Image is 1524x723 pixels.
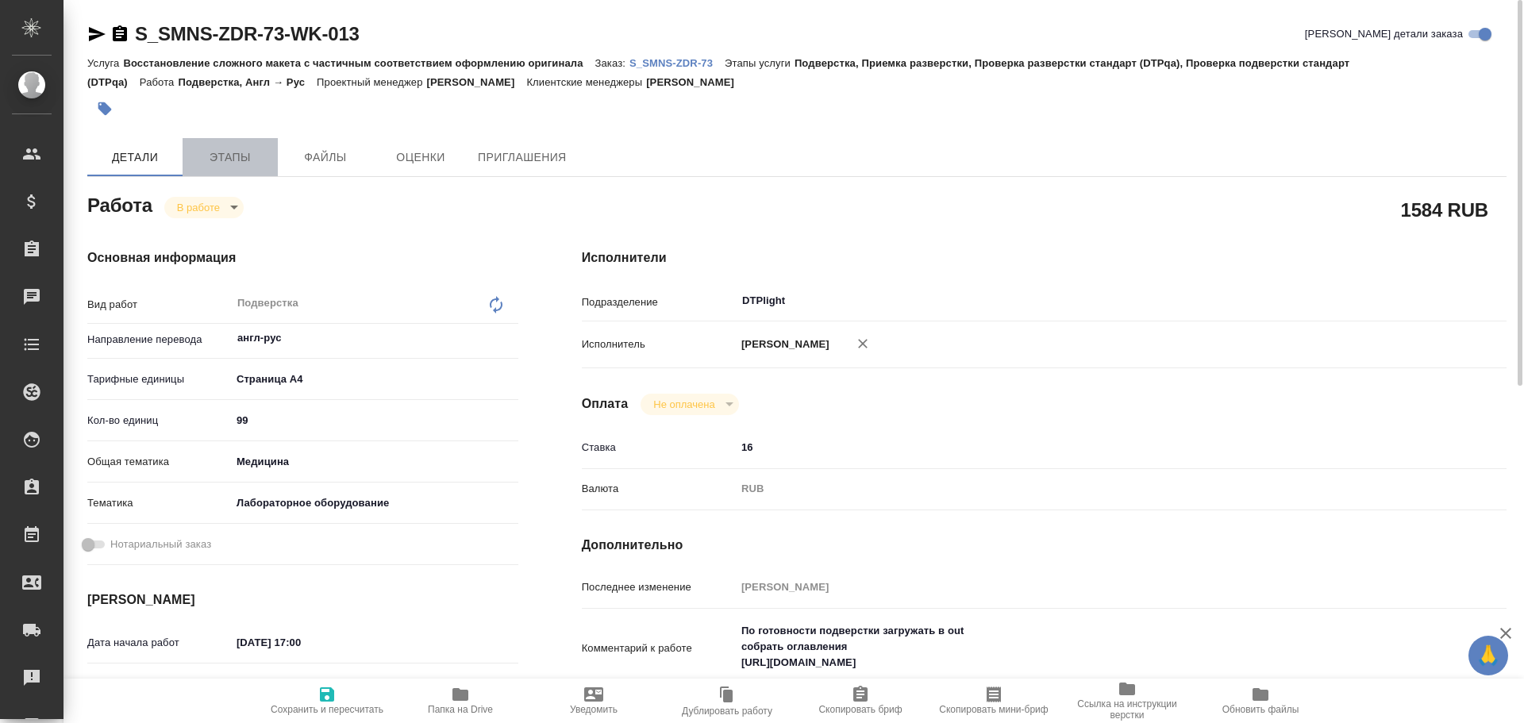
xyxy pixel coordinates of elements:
[427,76,527,88] p: [PERSON_NAME]
[660,679,794,723] button: Дублировать работу
[794,679,927,723] button: Скопировать бриф
[939,704,1048,715] span: Скопировать мини-бриф
[135,23,360,44] a: S_SMNS-ZDR-73-WK-013
[478,148,567,167] span: Приглашения
[629,56,725,69] a: S_SMNS-ZDR-73
[1305,26,1463,42] span: [PERSON_NAME] детали заказа
[87,190,152,218] h2: Работа
[526,76,646,88] p: Клиентские менеджеры
[582,337,736,352] p: Исполнитель
[87,495,231,511] p: Тематика
[646,76,746,88] p: [PERSON_NAME]
[260,679,394,723] button: Сохранить и пересчитать
[87,635,231,651] p: Дата начала работ
[287,148,364,167] span: Файлы
[87,25,106,44] button: Скопировать ссылку для ЯМессенджера
[87,332,231,348] p: Направление перевода
[110,536,211,552] span: Нотариальный заказ
[1222,704,1299,715] span: Обновить файлы
[87,57,123,69] p: Услуга
[87,371,231,387] p: Тарифные единицы
[582,481,736,497] p: Валюта
[582,579,736,595] p: Последнее изменение
[231,676,370,699] input: Пустое поле
[927,679,1060,723] button: Скопировать мини-бриф
[629,57,725,69] p: S_SMNS-ZDR-73
[271,704,383,715] span: Сохранить и пересчитать
[394,679,527,723] button: Папка на Drive
[582,394,629,413] h4: Оплата
[682,706,772,717] span: Дублировать работу
[231,448,518,475] div: Медицина
[87,413,231,429] p: Кол-во единиц
[736,575,1430,598] input: Пустое поле
[178,76,317,88] p: Подверстка, Англ → Рус
[582,536,1507,555] h4: Дополнительно
[1401,196,1488,223] h2: 1584 RUB
[192,148,268,167] span: Этапы
[317,76,426,88] p: Проектный менеджер
[510,337,513,340] button: Open
[582,440,736,456] p: Ставка
[231,409,518,432] input: ✎ Введи что-нибудь
[231,631,370,654] input: ✎ Введи что-нибудь
[736,475,1430,502] div: RUB
[582,248,1507,267] h4: Исполнители
[231,366,518,393] div: Страница А4
[736,337,829,352] p: [PERSON_NAME]
[164,197,244,218] div: В работе
[428,704,493,715] span: Папка на Drive
[641,394,738,415] div: В работе
[87,454,231,470] p: Общая тематика
[845,326,880,361] button: Удалить исполнителя
[1475,639,1502,672] span: 🙏
[87,91,122,126] button: Добавить тэг
[582,640,736,656] p: Комментарий к работе
[123,57,595,69] p: Восстановление сложного макета с частичным соответствием оформлению оригинала
[1060,679,1194,723] button: Ссылка на инструкции верстки
[1070,698,1184,721] span: Ссылка на инструкции верстки
[595,57,629,69] p: Заказ:
[383,148,459,167] span: Оценки
[1468,636,1508,675] button: 🙏
[1421,299,1424,302] button: Open
[231,490,518,517] div: Лабораторное оборудование
[570,704,618,715] span: Уведомить
[87,590,518,610] h4: [PERSON_NAME]
[725,57,795,69] p: Этапы услуги
[818,704,902,715] span: Скопировать бриф
[172,201,225,214] button: В работе
[87,297,231,313] p: Вид работ
[1194,679,1327,723] button: Обновить файлы
[110,25,129,44] button: Скопировать ссылку
[87,248,518,267] h4: Основная информация
[736,617,1430,676] textarea: По готовности подверстки загружать в out собрать оглавления [URL][DOMAIN_NAME]
[648,398,719,411] button: Не оплачена
[97,148,173,167] span: Детали
[736,436,1430,459] input: ✎ Введи что-нибудь
[527,679,660,723] button: Уведомить
[582,294,736,310] p: Подразделение
[140,76,179,88] p: Работа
